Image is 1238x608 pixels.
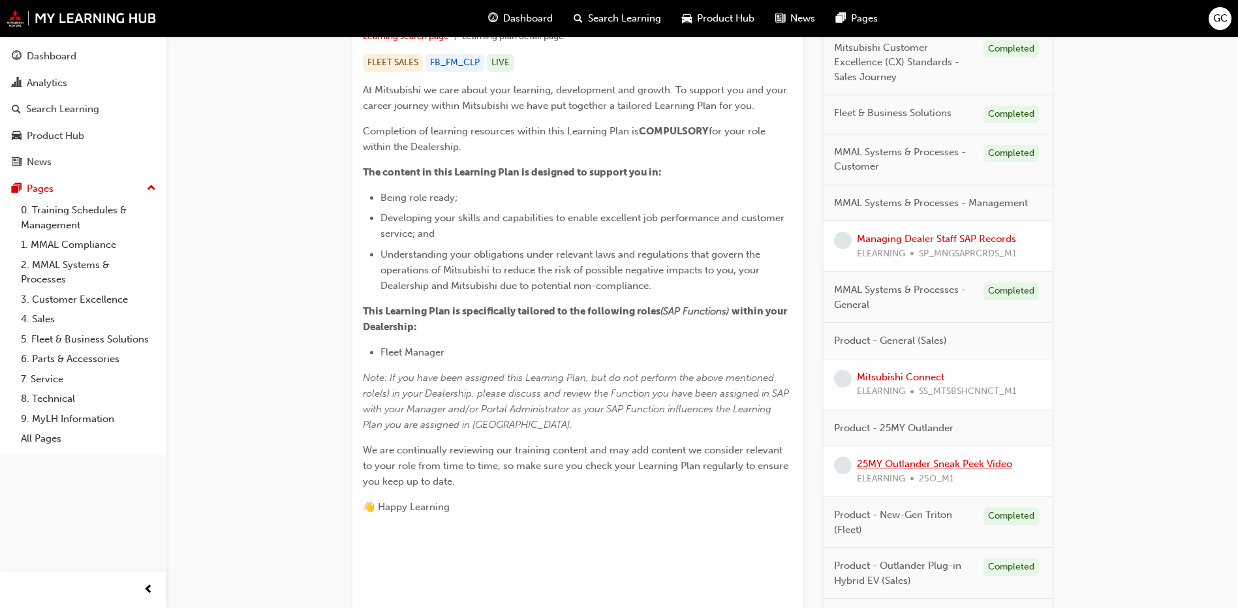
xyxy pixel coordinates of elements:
[16,329,161,350] a: 5. Fleet & Business Solutions
[5,177,161,201] button: Pages
[16,409,161,429] a: 9. MyLH Information
[426,54,484,72] div: FB_FM_CLP
[27,181,54,196] div: Pages
[834,457,852,474] span: learningRecordVerb_NONE-icon
[488,10,498,27] span: guage-icon
[27,76,67,91] div: Analytics
[16,290,161,310] a: 3. Customer Excellence
[16,255,161,290] a: 2. MMAL Systems & Processes
[380,249,763,292] span: Understanding your obligations under relevant laws and regulations that govern the operations of ...
[857,384,905,399] span: ELEARNING
[363,501,450,513] span: 👋 Happy Learning
[826,5,888,32] a: pages-iconPages
[27,129,84,144] div: Product Hub
[834,106,952,121] span: Fleet & Business Solutions
[5,150,161,174] a: News
[27,155,52,170] div: News
[147,180,156,197] span: up-icon
[5,44,161,68] a: Dashboard
[639,125,709,137] span: COMPULSORY
[12,104,21,115] span: search-icon
[16,389,161,409] a: 8. Technical
[380,212,787,239] span: Developing your skills and capabilities to enable excellent job performance and customer service;...
[765,5,826,32] a: news-iconNews
[16,309,161,329] a: 4. Sales
[27,49,76,64] div: Dashboard
[363,305,660,317] span: This Learning Plan is specifically tailored to the following roles
[790,11,815,26] span: News
[363,125,639,137] span: Completion of learning resources within this Learning Plan is
[16,429,161,449] a: All Pages
[380,192,457,204] span: Being role ready;
[851,11,878,26] span: Pages
[5,42,161,177] button: DashboardAnalyticsSearch LearningProduct HubNews
[16,235,161,255] a: 1. MMAL Compliance
[363,84,790,112] span: At Mitsubishi we care about your learning, development and growth. To support you and your career...
[12,183,22,195] span: pages-icon
[16,369,161,389] a: 7. Service
[682,10,692,27] span: car-icon
[16,349,161,369] a: 6. Parts & Accessories
[12,157,22,168] span: news-icon
[26,102,99,117] div: Search Learning
[834,508,973,537] span: Product - New-Gen Triton (Fleet)
[1209,7,1231,30] button: GC
[12,130,22,142] span: car-icon
[857,247,905,262] span: ELEARNING
[983,508,1039,525] div: Completed
[5,71,161,95] a: Analytics
[380,346,444,358] span: Fleet Manager
[144,582,153,598] span: prev-icon
[983,106,1039,123] div: Completed
[834,196,1028,211] span: MMAL Systems & Processes - Management
[588,11,661,26] span: Search Learning
[672,5,765,32] a: car-iconProduct Hub
[16,200,161,235] a: 0. Training Schedules & Management
[697,11,754,26] span: Product Hub
[857,371,944,383] a: Mitsubishi Connect
[983,40,1039,58] div: Completed
[834,558,973,588] span: Product - Outlander Plug-in Hybrid EV (Sales)
[834,145,973,174] span: MMAL Systems & Processes - Customer
[503,11,553,26] span: Dashboard
[834,370,852,388] span: learningRecordVerb_NONE-icon
[478,5,563,32] a: guage-iconDashboard
[363,31,449,42] a: Learning search page
[363,54,423,72] div: FLEET SALES
[836,10,846,27] span: pages-icon
[834,333,947,348] span: Product - General (Sales)
[919,247,1017,262] span: SP_MNGSAPRCRDS_M1
[363,372,792,431] span: Note: If you have been assigned this Learning Plan, but do not perform the above mentioned role(s...
[12,51,22,63] span: guage-icon
[563,5,672,32] a: search-iconSearch Learning
[363,305,789,333] span: within your Dealership:
[857,458,1012,470] a: 25MY Outlander Sneak Peek Video
[775,10,785,27] span: news-icon
[12,78,22,89] span: chart-icon
[5,97,161,121] a: Search Learning
[983,282,1039,300] div: Completed
[1213,11,1228,26] span: GC
[363,166,662,178] span: The content in this Learning Plan is designed to support you in:
[7,10,157,27] img: mmal
[834,282,973,312] span: MMAL Systems & Processes - General
[834,421,953,436] span: Product - 25MY Outlander
[983,558,1039,576] div: Completed
[660,305,729,317] span: (SAP Functions)
[834,40,973,85] span: Mitsubishi Customer Excellence (CX) Standards - Sales Journey
[919,472,954,487] span: 25O_M1
[5,124,161,148] a: Product Hub
[363,444,791,487] span: We are continually reviewing our training content and may add content we consider relevant to you...
[834,232,852,249] span: learningRecordVerb_NONE-icon
[574,10,583,27] span: search-icon
[983,145,1039,162] div: Completed
[487,54,514,72] div: LIVE
[919,384,1017,399] span: SS_MTSBSHCNNCT_M1
[857,233,1016,245] a: Managing Dealer Staff SAP Records
[363,125,768,153] span: for your role within the Dealership.
[857,472,905,487] span: ELEARNING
